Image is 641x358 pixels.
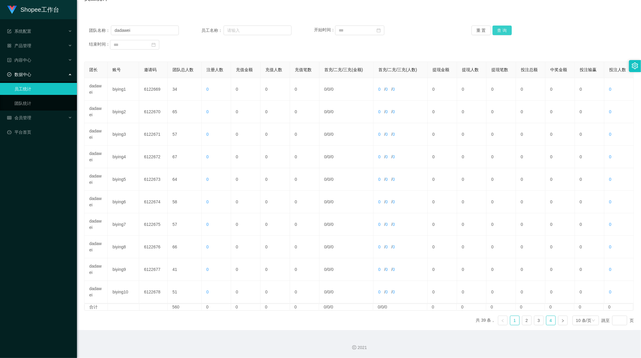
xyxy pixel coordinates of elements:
span: 0 [609,244,612,249]
td: 0 [231,168,261,191]
td: biying5 [108,168,139,191]
td: 67 [168,146,202,168]
span: 系统配置 [7,29,31,34]
td: 0 [487,236,516,258]
span: 投注总额 [521,67,538,72]
td: 0 [428,236,457,258]
span: 充值金额 [236,67,253,72]
td: 560 [168,304,202,310]
span: 充值笔数 [295,67,312,72]
td: 0 [231,123,261,146]
td: / / [319,78,374,101]
span: 0 [206,87,209,92]
td: 57 [168,213,202,236]
td: 合计 [85,304,108,310]
td: 0 [575,168,604,191]
td: 0 [575,146,604,168]
span: 账号 [112,67,121,72]
td: 0 [261,258,290,281]
span: 充值人数 [265,67,282,72]
td: 0 [575,78,604,101]
td: / / [374,213,428,236]
td: 51 [168,281,202,303]
span: 0 [392,132,395,137]
td: biying9 [108,258,139,281]
td: 0 [427,304,457,310]
span: 0 [609,267,612,272]
span: 0 [324,244,327,249]
td: biying3 [108,123,139,146]
td: 0 [457,258,487,281]
td: 0 [516,168,545,191]
span: 0 [385,154,388,159]
span: 0 [331,109,334,114]
span: 0 [385,132,388,137]
td: 0 [457,191,487,213]
td: 6122675 [139,213,168,236]
span: 0 [206,177,209,182]
span: 0 [378,109,381,114]
td: / / [319,101,374,123]
span: 0 [331,154,334,159]
span: 0 [328,290,330,294]
td: 0 [231,281,261,303]
td: 0 [261,281,290,303]
td: dadawei [84,78,108,101]
i: 图标: check-circle-o [7,72,11,77]
td: / / [319,146,374,168]
span: 0 [328,244,330,249]
td: 0 [261,213,290,236]
td: 0 [575,281,604,303]
span: 0 [324,87,327,92]
td: 6122669 [139,78,168,101]
li: 2 [522,316,532,325]
span: 开始时间： [314,28,335,32]
span: 0 [324,177,327,182]
td: / / [319,258,374,281]
td: dadawei [84,258,108,281]
td: 0 [457,101,487,123]
td: 0 [487,123,516,146]
td: / / [374,236,428,258]
a: 团队统计 [14,97,72,109]
td: 0 [457,146,487,168]
span: 0 [324,267,327,272]
td: 0 [231,191,261,213]
span: 0 [378,244,381,249]
td: 0 [231,213,261,236]
td: 0 [574,304,604,310]
span: 0 [392,109,395,114]
span: 中奖金额 [550,67,567,72]
button: 重 置 [472,26,491,35]
span: 0 [331,177,334,182]
td: 0/0/0 [373,304,427,310]
td: 0 [290,191,319,213]
span: 0 [206,244,209,249]
span: 0 [609,177,612,182]
span: 0 [385,87,388,92]
span: 0 [609,87,612,92]
span: 0 [331,87,334,92]
td: 0 [516,304,545,310]
td: 0 [290,78,319,101]
td: 0 [261,168,290,191]
span: 0 [206,109,209,114]
td: 0 [575,123,604,146]
div: 10 条/页 [576,316,591,325]
span: 0 [385,222,388,227]
span: 0 [328,199,330,204]
span: 提现笔数 [491,67,508,72]
td: 0 [261,191,290,213]
span: 0 [328,87,330,92]
td: 0 [487,191,516,213]
span: 投注输赢 [580,67,597,72]
span: 0 [609,154,612,159]
span: 0 [328,267,330,272]
td: 0 [457,123,487,146]
span: 员工名称： [201,27,223,34]
td: 0 [575,236,604,258]
td: 0 [202,304,231,310]
span: 0 [328,109,330,114]
td: 0 [545,123,575,146]
span: 0 [324,154,327,159]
